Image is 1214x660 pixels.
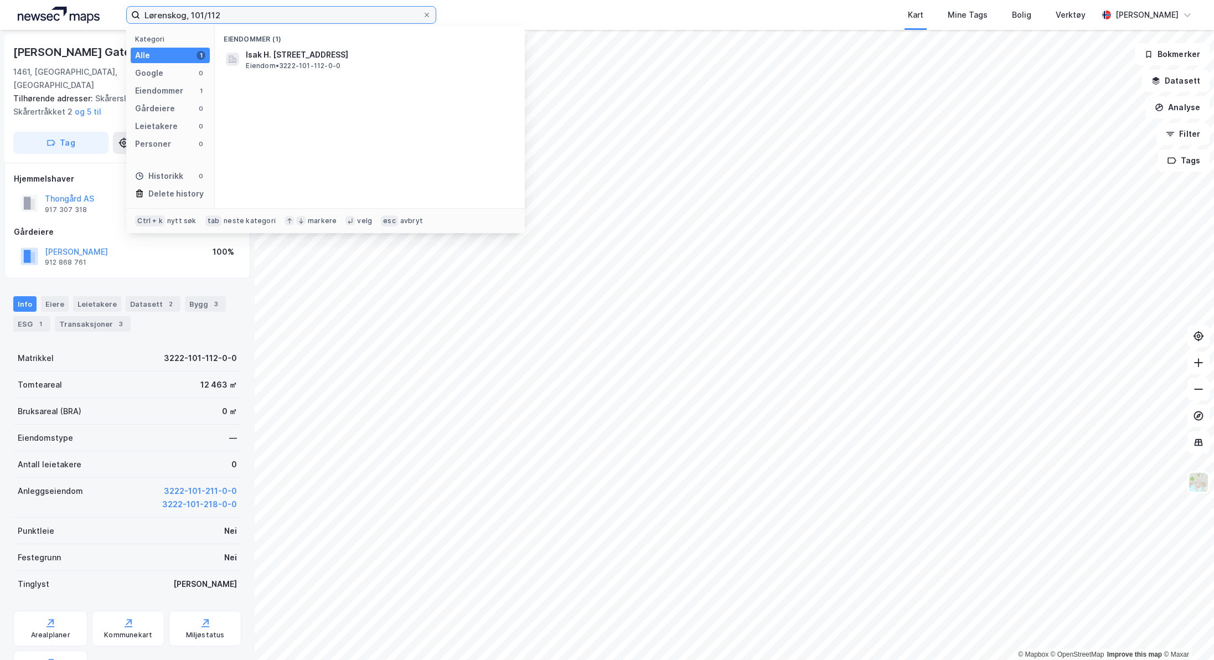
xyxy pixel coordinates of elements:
div: 12 463 ㎡ [200,378,237,391]
div: Kontrollprogram for chat [1159,607,1214,660]
iframe: Chat Widget [1159,607,1214,660]
div: Festegrunn [18,551,61,564]
span: Eiendom • 3222-101-112-0-0 [246,61,340,70]
button: Datasett [1142,70,1210,92]
div: Gårdeiere [14,225,241,239]
button: Analyse [1145,96,1210,118]
div: Ctrl + k [135,215,165,226]
span: Isak H. [STREET_ADDRESS] [246,48,512,61]
div: [PERSON_NAME] [173,577,237,591]
button: Filter [1156,123,1210,145]
div: esc [381,215,398,226]
div: velg [357,216,372,225]
img: logo.a4113a55bc3d86da70a041830d287a7e.svg [18,7,100,23]
div: [PERSON_NAME] Gate 15 [13,43,148,61]
div: 3222-101-112-0-0 [164,352,237,365]
div: Skårersletta 77, Skårersletta 65, Skårertråkket 2 [13,92,233,118]
button: Bokmerker [1135,43,1210,65]
div: Info [13,296,37,312]
div: Leietakere [73,296,121,312]
div: Eiendommer [135,84,183,97]
div: 1 [35,318,46,329]
div: Eiere [41,296,69,312]
input: Søk på adresse, matrikkel, gårdeiere, leietakere eller personer [140,7,422,23]
button: Tag [13,132,109,154]
div: 912 868 761 [45,258,86,267]
button: Tags [1158,149,1210,172]
div: tab [205,215,222,226]
div: Eiendommer (1) [215,26,525,46]
div: 3 [210,298,221,310]
div: 0 [197,140,205,148]
div: Historikk [135,169,183,183]
div: Bruksareal (BRA) [18,405,81,418]
a: Improve this map [1107,651,1162,658]
div: Arealplaner [31,631,70,640]
div: Kommunekart [104,631,152,640]
div: 100% [213,245,234,259]
div: Gårdeiere [135,102,175,115]
div: markere [308,216,337,225]
div: nytt søk [167,216,197,225]
div: Mine Tags [948,8,988,22]
div: Matrikkel [18,352,54,365]
div: Bygg [185,296,226,312]
div: Anleggseiendom [18,484,83,498]
div: Personer [135,137,171,151]
div: avbryt [400,216,423,225]
div: Transaksjoner [55,316,131,332]
img: Z [1188,472,1209,493]
div: Kart [908,8,923,22]
div: 0 [231,458,237,471]
div: 0 [197,122,205,131]
div: Leietakere [135,120,178,133]
div: 1461, [GEOGRAPHIC_DATA], [GEOGRAPHIC_DATA] [13,65,177,92]
div: Tinglyst [18,577,49,591]
div: — [229,431,237,445]
div: Google [135,66,163,80]
div: 3 [115,318,126,329]
div: neste kategori [224,216,276,225]
div: Bolig [1012,8,1031,22]
div: 1 [197,86,205,95]
div: 1 [197,51,205,60]
div: Alle [135,49,150,62]
div: Eiendomstype [18,431,73,445]
div: 2 [165,298,176,310]
span: Tilhørende adresser: [13,94,95,103]
div: 0 [197,69,205,78]
div: Hjemmelshaver [14,172,241,185]
div: Antall leietakere [18,458,81,471]
div: 917 307 318 [45,205,87,214]
div: Punktleie [18,524,54,538]
div: 0 [197,172,205,181]
div: ESG [13,316,50,332]
a: OpenStreetMap [1051,651,1104,658]
div: Delete history [148,187,204,200]
div: 0 [197,104,205,113]
div: Verktøy [1056,8,1086,22]
div: Nei [224,524,237,538]
div: Datasett [126,296,180,312]
div: Miljøstatus [186,631,225,640]
a: Mapbox [1018,651,1048,658]
div: 0 ㎡ [222,405,237,418]
button: 3222-101-211-0-0 [164,484,237,498]
button: 3222-101-218-0-0 [162,498,237,511]
div: Tomteareal [18,378,62,391]
div: [PERSON_NAME] [1115,8,1179,22]
div: Nei [224,551,237,564]
div: Kategori [135,35,210,43]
